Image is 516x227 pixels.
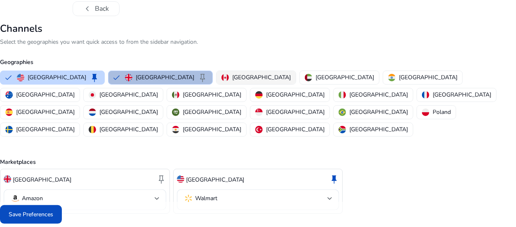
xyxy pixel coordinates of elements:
img: pl.svg [422,109,429,116]
p: [GEOGRAPHIC_DATA] [349,125,408,134]
img: au.svg [5,91,13,99]
p: Poland [433,108,451,116]
img: in.svg [388,74,396,81]
p: [GEOGRAPHIC_DATA] [399,73,457,82]
img: ca.svg [221,74,229,81]
p: [GEOGRAPHIC_DATA] [266,90,325,99]
p: [GEOGRAPHIC_DATA] [349,108,408,116]
p: [GEOGRAPHIC_DATA] [136,73,194,82]
img: eg.svg [172,126,179,133]
img: us.svg [177,175,184,183]
p: [GEOGRAPHIC_DATA] [16,125,75,134]
img: tr.svg [255,126,263,133]
p: [GEOGRAPHIC_DATA] [266,108,325,116]
p: [GEOGRAPHIC_DATA] [183,90,241,99]
p: [GEOGRAPHIC_DATA] [266,125,325,134]
span: Save Preferences [9,210,53,219]
p: [GEOGRAPHIC_DATA] [232,73,291,82]
span: keep [90,73,99,83]
img: it.svg [339,91,346,99]
p: Walmart [195,195,217,202]
img: us.svg [17,74,24,81]
img: sg.svg [255,109,263,116]
p: [GEOGRAPHIC_DATA] [186,175,245,184]
p: [GEOGRAPHIC_DATA] [433,90,491,99]
img: es.svg [5,109,13,116]
img: walmart.svg [184,194,193,203]
p: [GEOGRAPHIC_DATA] [99,90,158,99]
img: de.svg [255,91,263,99]
img: uk.svg [125,74,132,81]
p: [GEOGRAPHIC_DATA] [16,90,75,99]
p: [GEOGRAPHIC_DATA] [183,108,241,116]
img: be.svg [89,126,96,133]
p: [GEOGRAPHIC_DATA] [13,175,71,184]
button: chevron_leftBack [73,1,120,16]
img: fr.svg [422,91,429,99]
img: mx.svg [172,91,179,99]
img: sa.svg [172,109,179,116]
p: [GEOGRAPHIC_DATA] [99,108,158,116]
span: keep [329,174,339,184]
img: za.svg [339,126,346,133]
p: [GEOGRAPHIC_DATA] [349,90,408,99]
img: jp.svg [89,91,96,99]
span: keep [156,174,166,184]
p: [GEOGRAPHIC_DATA] [16,108,75,116]
p: [GEOGRAPHIC_DATA] [316,73,374,82]
p: [GEOGRAPHIC_DATA] [28,73,86,82]
img: amazon.svg [10,194,20,203]
img: nl.svg [89,109,96,116]
img: br.svg [339,109,346,116]
img: ae.svg [305,74,312,81]
img: se.svg [5,126,13,133]
span: chevron_left [83,4,93,14]
p: Amazon [22,195,43,202]
p: [GEOGRAPHIC_DATA] [99,125,158,134]
span: keep [198,73,207,83]
p: [GEOGRAPHIC_DATA] [183,125,241,134]
img: uk.svg [4,175,11,183]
